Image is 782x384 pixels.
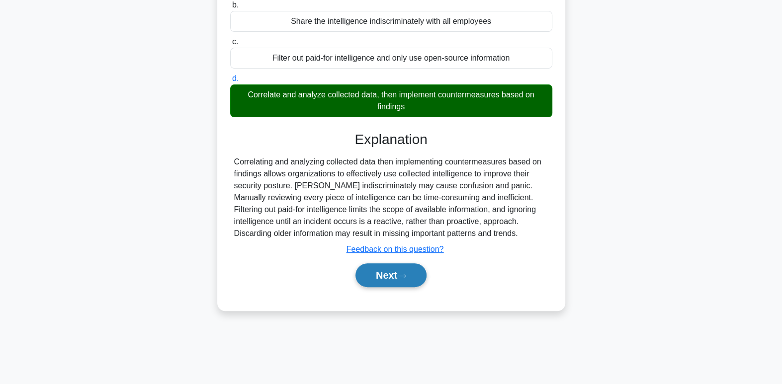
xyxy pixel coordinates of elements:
[232,37,238,46] span: c.
[355,263,427,287] button: Next
[232,74,239,82] span: d.
[230,11,552,32] div: Share the intelligence indiscriminately with all employees
[234,156,548,239] div: Correlating and analyzing collected data then implementing countermeasures based on findings allo...
[236,131,546,148] h3: Explanation
[230,48,552,69] div: Filter out paid-for intelligence and only use open-source information
[230,84,552,117] div: Correlate and analyze collected data, then implement countermeasures based on findings
[347,245,444,253] a: Feedback on this question?
[232,0,239,9] span: b.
